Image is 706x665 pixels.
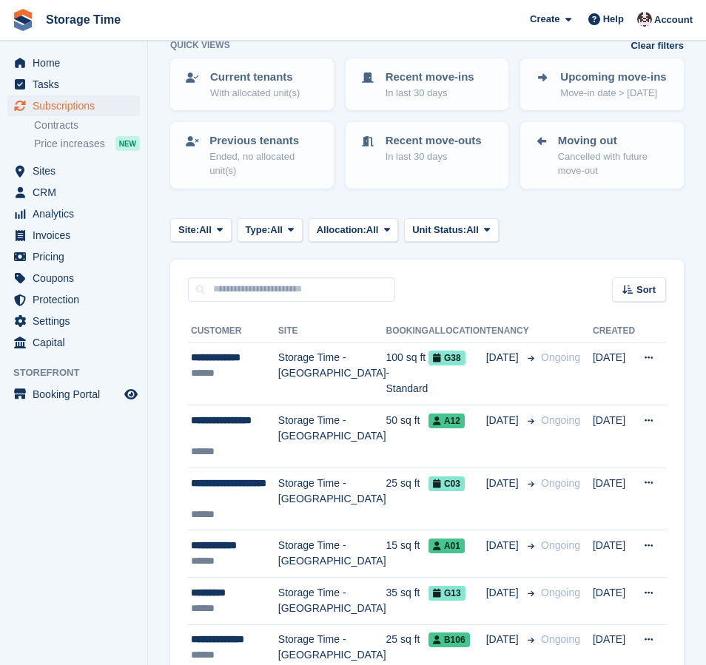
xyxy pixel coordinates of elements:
[428,413,465,428] span: A12
[637,12,652,27] img: Saeed
[486,585,522,601] span: [DATE]
[412,223,466,237] span: Unit Status:
[541,539,580,551] span: Ongoing
[386,86,474,101] p: In last 30 days
[33,225,121,246] span: Invoices
[428,632,470,647] span: B106
[593,530,635,578] td: [DATE]
[7,182,140,203] a: menu
[428,320,486,343] th: Allocation
[522,124,682,187] a: Moving out Cancelled with future move-out
[558,149,670,178] p: Cancelled with future move-out
[631,38,684,53] a: Clear filters
[404,218,498,243] button: Unit Status: All
[560,86,666,101] p: Move-in date > [DATE]
[115,136,140,151] div: NEW
[366,223,379,237] span: All
[209,149,320,178] p: Ended, no allocated unit(s)
[33,332,121,353] span: Capital
[122,385,140,403] a: Preview store
[347,124,508,172] a: Recent move-outs In last 30 days
[541,414,580,426] span: Ongoing
[541,587,580,598] span: Ongoing
[172,60,332,109] a: Current tenants With allocated unit(s)
[33,161,121,181] span: Sites
[386,149,482,164] p: In last 30 days
[33,203,121,224] span: Analytics
[278,467,386,530] td: Storage Time - [GEOGRAPHIC_DATA]
[428,586,465,601] span: G13
[209,132,320,149] p: Previous tenants
[386,342,428,405] td: 100 sq ft - Standard
[7,268,140,288] a: menu
[486,350,522,365] span: [DATE]
[386,320,428,343] th: Booking
[636,283,656,297] span: Sort
[34,135,140,152] a: Price increases NEW
[541,633,580,645] span: Ongoing
[428,539,465,553] span: A01
[7,203,140,224] a: menu
[33,74,121,95] span: Tasks
[654,13,693,27] span: Account
[7,246,140,267] a: menu
[466,223,479,237] span: All
[386,578,428,625] td: 35 sq ft
[603,12,624,27] span: Help
[33,182,121,203] span: CRM
[486,476,522,491] span: [DATE]
[33,384,121,405] span: Booking Portal
[33,311,121,331] span: Settings
[270,223,283,237] span: All
[246,223,271,237] span: Type:
[309,218,399,243] button: Allocation: All
[386,69,474,86] p: Recent move-ins
[210,69,300,86] p: Current tenants
[560,69,666,86] p: Upcoming move-ins
[238,218,303,243] button: Type: All
[7,74,140,95] a: menu
[386,405,428,468] td: 50 sq ft
[347,60,508,109] a: Recent move-ins In last 30 days
[40,7,127,32] a: Storage Time
[12,9,34,31] img: stora-icon-8386f47178a22dfd0bd8f6a31ec36ba5ce8667c1dd55bd0f319d3a0aa187defe.svg
[7,95,140,116] a: menu
[593,467,635,530] td: [DATE]
[210,86,300,101] p: With allocated unit(s)
[7,161,140,181] a: menu
[33,53,121,73] span: Home
[593,405,635,468] td: [DATE]
[541,351,580,363] span: Ongoing
[558,132,670,149] p: Moving out
[593,342,635,405] td: [DATE]
[593,578,635,625] td: [DATE]
[172,124,332,187] a: Previous tenants Ended, no allocated unit(s)
[278,578,386,625] td: Storage Time - [GEOGRAPHIC_DATA]
[386,132,482,149] p: Recent move-outs
[428,476,465,491] span: C03
[7,332,140,353] a: menu
[278,530,386,578] td: Storage Time - [GEOGRAPHIC_DATA]
[7,311,140,331] a: menu
[7,384,140,405] a: menu
[188,320,278,343] th: Customer
[530,12,559,27] span: Create
[593,320,635,343] th: Created
[170,218,232,243] button: Site: All
[170,38,230,52] h6: Quick views
[33,95,121,116] span: Subscriptions
[278,320,386,343] th: Site
[7,289,140,310] a: menu
[33,289,121,310] span: Protection
[486,320,535,343] th: Tenancy
[34,137,105,151] span: Price increases
[386,467,428,530] td: 25 sq ft
[278,342,386,405] td: Storage Time - [GEOGRAPHIC_DATA]
[386,530,428,578] td: 15 sq ft
[486,413,522,428] span: [DATE]
[7,225,140,246] a: menu
[199,223,212,237] span: All
[522,60,682,109] a: Upcoming move-ins Move-in date > [DATE]
[428,351,465,365] span: G38
[7,53,140,73] a: menu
